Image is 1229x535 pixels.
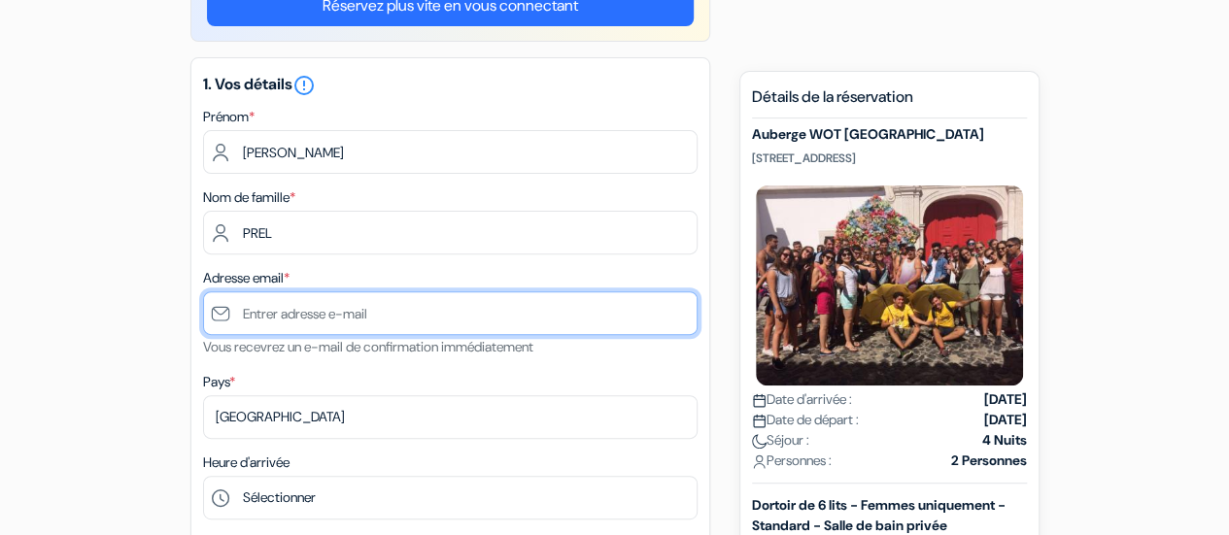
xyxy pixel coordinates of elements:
label: Pays [203,372,235,392]
i: error_outline [292,74,316,97]
label: Heure d'arrivée [203,452,290,473]
img: calendar.svg [752,413,767,427]
input: Entrer le nom de famille [203,211,698,254]
small: Vous recevrez un e-mail de confirmation immédiatement [203,338,533,355]
h5: Auberge WOT [GEOGRAPHIC_DATA] [752,126,1027,143]
strong: [DATE] [984,409,1027,429]
strong: 2 Personnes [951,450,1027,470]
label: Prénom [203,107,255,127]
span: Personnes : [752,450,832,470]
h5: Détails de la réservation [752,87,1027,118]
span: Date de départ : [752,409,859,429]
h5: 1. Vos détails [203,74,698,97]
a: error_outline [292,74,316,94]
img: user_icon.svg [752,453,767,468]
label: Adresse email [203,268,290,288]
strong: 4 Nuits [982,429,1027,450]
strong: [DATE] [984,388,1027,409]
img: calendar.svg [752,392,767,407]
span: Date d'arrivée : [752,388,852,409]
input: Entrer adresse e-mail [203,291,698,335]
img: moon.svg [752,433,767,448]
label: Nom de famille [203,187,295,208]
b: Dortoir de 6 lits - Femmes uniquement - Standard - Salle de bain privée [752,495,1006,533]
span: Séjour : [752,429,809,450]
input: Entrez votre prénom [203,130,698,174]
p: [STREET_ADDRESS] [752,150,1027,166]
